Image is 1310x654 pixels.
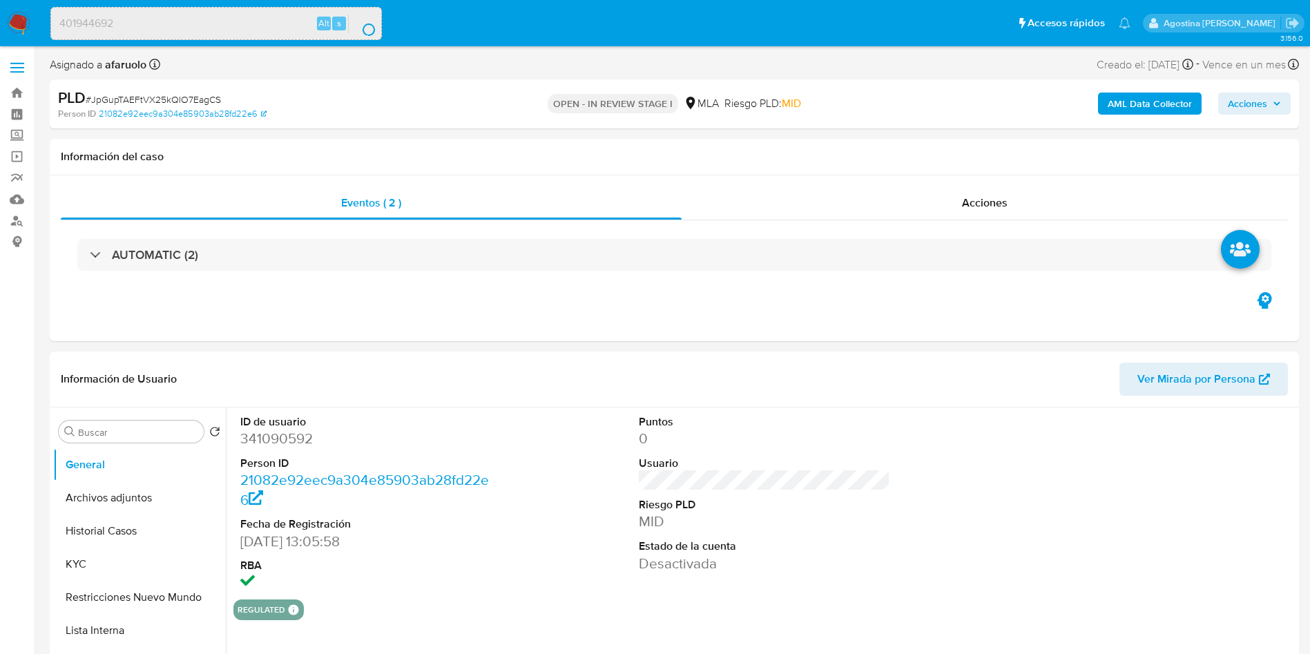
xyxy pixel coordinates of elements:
span: Ver Mirada por Persona [1137,363,1255,396]
button: Buscar [64,426,75,437]
b: afaruolo [102,57,146,73]
h1: Información del caso [61,150,1288,164]
button: regulated [238,607,285,613]
dt: ID de usuario [240,414,492,430]
dt: Estado de la cuenta [639,539,891,554]
button: Volver al orden por defecto [209,426,220,441]
dt: Person ID [240,456,492,471]
span: Alt [318,17,329,30]
button: Historial Casos [53,514,226,548]
b: Person ID [58,108,96,120]
span: s [337,17,341,30]
dt: Riesgo PLD [639,497,891,512]
span: Acciones [1228,93,1267,115]
a: 21082e92eec9a304e85903ab28fd22e6 [240,470,489,509]
button: KYC [53,548,226,581]
span: Acciones [962,195,1008,211]
dd: 341090592 [240,429,492,448]
dt: Fecha de Registración [240,517,492,532]
dt: RBA [240,558,492,573]
button: Restricciones Nuevo Mundo [53,581,226,614]
span: Asignado a [50,57,146,73]
dd: MID [639,512,891,531]
h1: Información de Usuario [61,372,177,386]
span: - [1196,55,1200,74]
h3: AUTOMATIC (2) [112,247,198,262]
dd: Desactivada [639,554,891,573]
p: OPEN - IN REVIEW STAGE I [548,94,678,113]
div: AUTOMATIC (2) [77,239,1271,271]
p: agostina.faruolo@mercadolibre.com [1164,17,1280,30]
div: Creado el: [DATE] [1097,55,1193,74]
div: MLA [684,96,719,111]
a: Salir [1285,16,1300,30]
button: Ver Mirada por Persona [1119,363,1288,396]
span: Vence en un mes [1202,57,1286,73]
span: Riesgo PLD: [724,96,801,111]
button: AML Data Collector [1098,93,1202,115]
button: Acciones [1218,93,1291,115]
input: Buscar usuario o caso... [51,15,381,32]
span: MID [782,95,801,111]
button: search-icon [348,14,376,33]
dd: [DATE] 13:05:58 [240,532,492,551]
button: Archivos adjuntos [53,481,226,514]
dt: Usuario [639,456,891,471]
span: # JpGupTAEFtVX25kQIO7EagCS [86,93,221,106]
dd: 0 [639,429,891,448]
button: Lista Interna [53,614,226,647]
dt: Puntos [639,414,891,430]
a: Notificaciones [1119,17,1130,29]
span: Accesos rápidos [1028,16,1105,30]
a: 21082e92eec9a304e85903ab28fd22e6 [99,108,267,120]
button: General [53,448,226,481]
span: Eventos ( 2 ) [341,195,401,211]
b: PLD [58,86,86,108]
input: Buscar [78,426,198,439]
b: AML Data Collector [1108,93,1192,115]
